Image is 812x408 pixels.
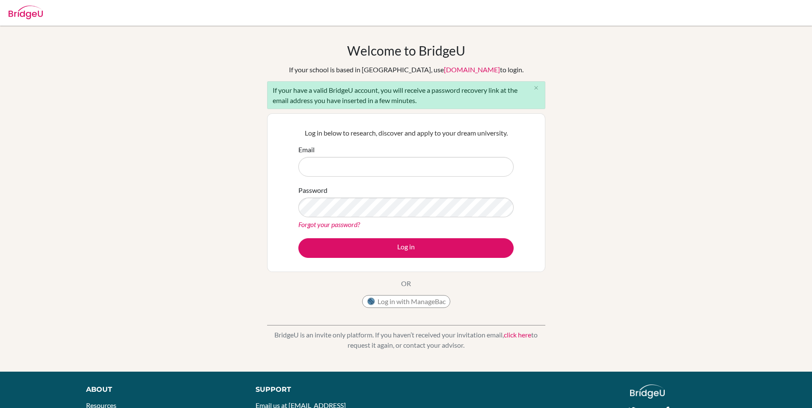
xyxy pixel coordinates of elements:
p: OR [401,278,411,289]
a: click here [504,331,531,339]
label: Email [298,145,315,155]
p: Log in below to research, discover and apply to your dream university. [298,128,514,138]
div: Support [256,384,396,395]
div: About [86,384,236,395]
button: Close [528,82,545,95]
img: logo_white@2x-f4f0deed5e89b7ecb1c2cc34c3e3d731f90f0f143d5ea2071677605dd97b5244.png [630,384,665,399]
p: BridgeU is an invite only platform. If you haven’t received your invitation email, to request it ... [267,330,545,350]
button: Log in with ManageBac [362,295,450,308]
a: Forgot your password? [298,220,360,228]
div: If your have a valid BridgeU account, you will receive a password recovery link at the email addr... [267,81,545,109]
a: [DOMAIN_NAME] [444,65,500,74]
button: Log in [298,238,514,258]
div: If your school is based in [GEOGRAPHIC_DATA], use to login. [289,65,523,75]
label: Password [298,185,327,195]
i: close [533,85,539,91]
h1: Welcome to BridgeU [347,43,465,58]
img: Bridge-U [9,6,43,19]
